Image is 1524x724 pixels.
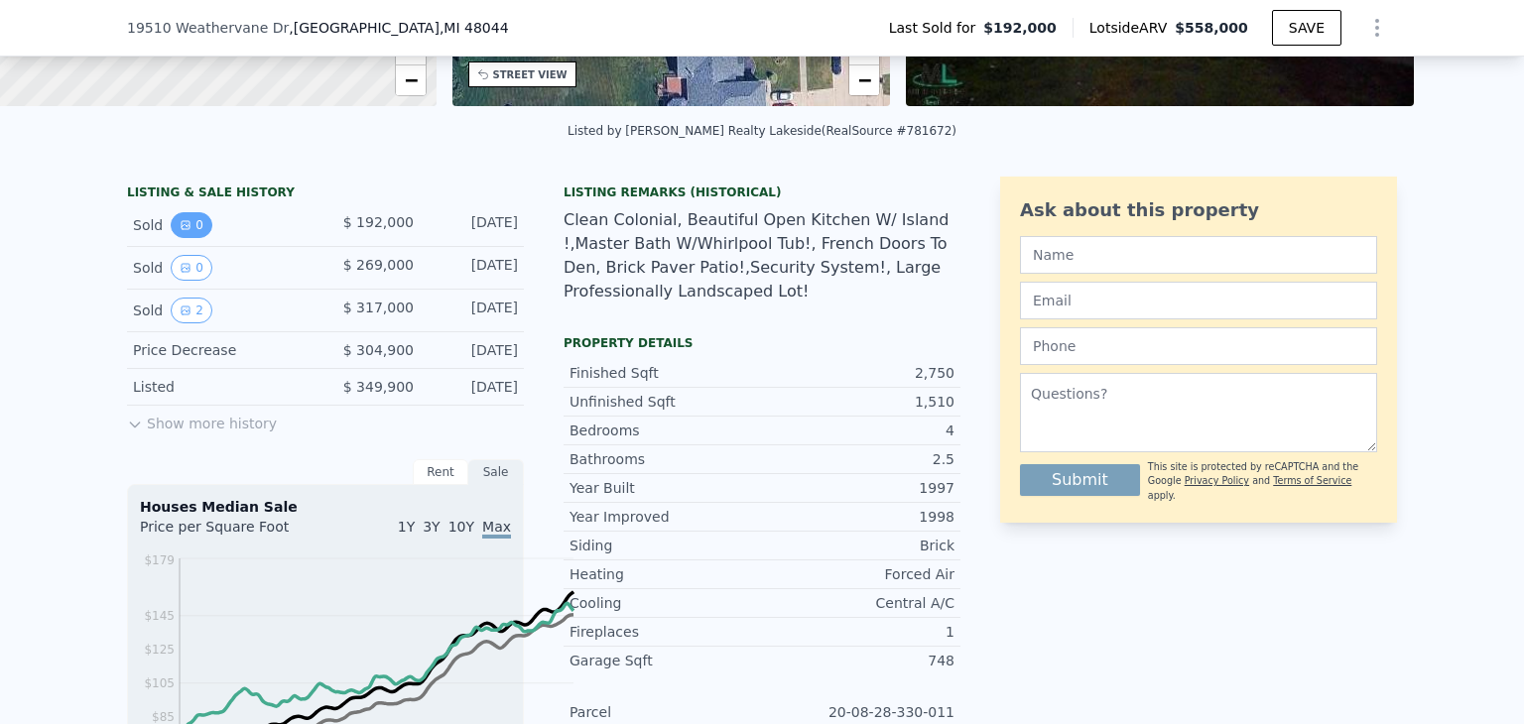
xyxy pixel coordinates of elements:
div: Forced Air [762,564,954,584]
span: , [GEOGRAPHIC_DATA] [289,18,508,38]
div: 1997 [762,478,954,498]
tspan: $105 [144,676,175,690]
input: Phone [1020,327,1377,365]
div: Property details [564,335,960,351]
div: Brick [762,536,954,555]
span: $192,000 [983,18,1057,38]
button: View historical data [171,212,212,238]
a: Zoom out [849,65,879,95]
div: Bedrooms [570,421,762,440]
span: Lotside ARV [1089,18,1175,38]
a: Zoom out [396,65,426,95]
span: $ 269,000 [343,257,414,273]
div: 2,750 [762,363,954,383]
a: Privacy Policy [1185,475,1249,486]
button: View historical data [171,255,212,281]
div: Garage Sqft [570,651,762,670]
div: 1,510 [762,392,954,412]
button: Show Options [1357,8,1397,48]
tspan: $125 [144,643,175,657]
div: STREET VIEW [493,67,568,82]
div: Bathrooms [570,449,762,469]
tspan: $145 [144,609,175,623]
div: 20-08-28-330-011 [762,702,954,722]
span: 3Y [423,519,440,535]
span: $ 192,000 [343,214,414,230]
div: Sold [133,212,310,238]
div: Parcel [570,702,762,722]
div: Price Decrease [133,340,310,360]
div: Finished Sqft [570,363,762,383]
div: [DATE] [430,255,518,281]
div: Listing Remarks (Historical) [564,184,960,200]
div: Unfinished Sqft [570,392,762,412]
div: Siding [570,536,762,555]
div: Cooling [570,593,762,613]
button: Show more history [127,406,277,433]
div: Fireplaces [570,622,762,642]
div: 2.5 [762,449,954,469]
div: Clean Colonial, Beautiful Open Kitchen W/ Island !,Master Bath W/Whirlpool Tub!, French Doors To ... [564,208,960,303]
div: Sold [133,255,310,281]
div: Listed by [PERSON_NAME] Realty Lakeside (RealSource #781672) [568,124,956,138]
div: [DATE] [430,298,518,323]
span: 1Y [398,519,415,535]
div: [DATE] [430,340,518,360]
div: This site is protected by reCAPTCHA and the Google and apply. [1148,460,1377,503]
tspan: $85 [152,710,175,724]
div: Houses Median Sale [140,497,511,517]
div: 1 [762,622,954,642]
button: Submit [1020,464,1140,496]
span: $ 317,000 [343,300,414,315]
tspan: $179 [144,553,175,567]
button: SAVE [1272,10,1341,46]
span: , MI 48044 [440,20,509,36]
div: [DATE] [430,212,518,238]
div: Sale [468,459,524,485]
div: 748 [762,651,954,670]
span: − [404,67,417,92]
span: $ 349,900 [343,379,414,395]
span: − [858,67,871,92]
span: Max [482,519,511,539]
div: Price per Square Foot [140,517,325,548]
span: 19510 Weathervane Dr [127,18,289,38]
div: Listed [133,377,310,397]
div: LISTING & SALE HISTORY [127,184,524,204]
div: Heating [570,564,762,584]
div: Sold [133,298,310,323]
input: Name [1020,236,1377,274]
div: 1998 [762,507,954,527]
div: Ask about this property [1020,196,1377,224]
div: Rent [413,459,468,485]
div: 4 [762,421,954,440]
div: Central A/C [762,593,954,613]
span: Last Sold for [889,18,984,38]
input: Email [1020,282,1377,319]
button: View historical data [171,298,212,323]
a: Terms of Service [1273,475,1351,486]
span: $558,000 [1175,20,1248,36]
div: Year Built [570,478,762,498]
div: [DATE] [430,377,518,397]
span: 10Y [448,519,474,535]
div: Year Improved [570,507,762,527]
span: $ 304,900 [343,342,414,358]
